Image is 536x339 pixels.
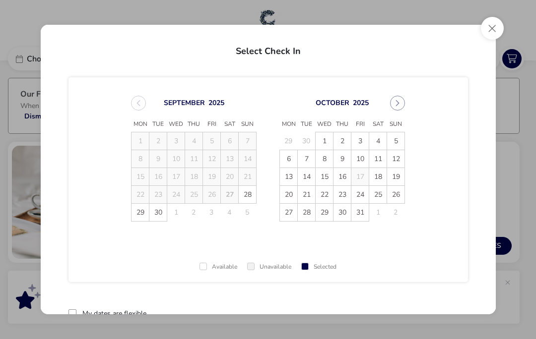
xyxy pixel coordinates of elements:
[280,186,297,203] span: 20
[387,168,405,186] td: 19
[208,98,224,108] button: Choose Year
[185,168,203,186] td: 18
[221,186,239,204] td: 27
[351,168,369,186] td: 17
[239,132,257,150] td: 7
[203,186,221,204] td: 26
[239,150,257,168] td: 14
[387,186,404,203] span: 26
[298,186,316,204] td: 21
[387,168,404,185] span: 19
[369,204,387,222] td: 1
[221,168,239,186] td: 20
[351,150,369,168] td: 10
[132,186,149,204] td: 22
[481,17,504,40] button: Close
[334,186,351,204] td: 23
[149,204,167,221] span: 30
[351,186,369,203] span: 24
[298,204,315,221] span: 28
[334,168,351,186] td: 16
[132,168,149,186] td: 15
[203,150,221,168] td: 12
[369,117,387,132] span: Sat
[167,168,185,186] td: 17
[351,204,369,221] span: 31
[185,186,203,204] td: 25
[298,150,315,168] span: 7
[149,186,167,204] td: 23
[387,204,405,222] td: 2
[387,150,405,168] td: 12
[334,117,351,132] span: Thu
[369,150,387,168] td: 11
[149,150,167,168] td: 9
[167,186,185,204] td: 24
[298,186,315,203] span: 21
[221,117,239,132] span: Sat
[351,186,369,204] td: 24
[167,204,185,222] td: 1
[334,204,351,221] span: 30
[149,204,167,222] td: 30
[387,150,404,168] span: 12
[353,98,369,108] button: Choose Year
[185,117,203,132] span: Thu
[132,132,149,150] td: 1
[351,132,369,150] span: 3
[387,117,405,132] span: Sun
[387,132,404,150] span: 5
[149,168,167,186] td: 16
[316,168,333,185] span: 15
[334,132,351,150] span: 2
[132,204,149,222] td: 29
[280,117,298,132] span: Mon
[387,132,405,150] td: 5
[185,150,203,168] td: 11
[185,204,203,222] td: 2
[316,186,334,204] td: 22
[132,117,149,132] span: Mon
[316,204,334,222] td: 29
[301,264,336,270] div: Selected
[239,117,257,132] span: Sun
[167,132,185,150] td: 3
[167,150,185,168] td: 10
[221,132,239,150] td: 6
[239,186,257,204] td: 28
[280,204,298,222] td: 27
[316,186,333,203] span: 22
[280,150,297,168] span: 6
[316,117,334,132] span: Wed
[316,204,333,221] span: 29
[298,168,315,185] span: 14
[334,150,351,168] td: 9
[221,204,239,222] td: 4
[280,168,298,186] td: 13
[280,150,298,168] td: 6
[239,204,257,222] td: 5
[82,310,146,317] label: My dates are flexible
[122,84,414,233] div: Choose Date
[316,132,333,150] span: 1
[247,264,291,270] div: Unavailable
[200,264,237,270] div: Available
[316,98,349,108] button: Choose Month
[280,204,297,221] span: 27
[298,132,316,150] td: 30
[149,132,167,150] td: 2
[49,35,488,63] h2: Select Check In
[369,168,387,186] td: 18
[351,204,369,222] td: 31
[149,117,167,132] span: Tue
[298,168,316,186] td: 14
[280,186,298,204] td: 20
[334,204,351,222] td: 30
[390,96,405,111] button: Next Month
[203,204,221,222] td: 3
[164,98,205,108] button: Choose Month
